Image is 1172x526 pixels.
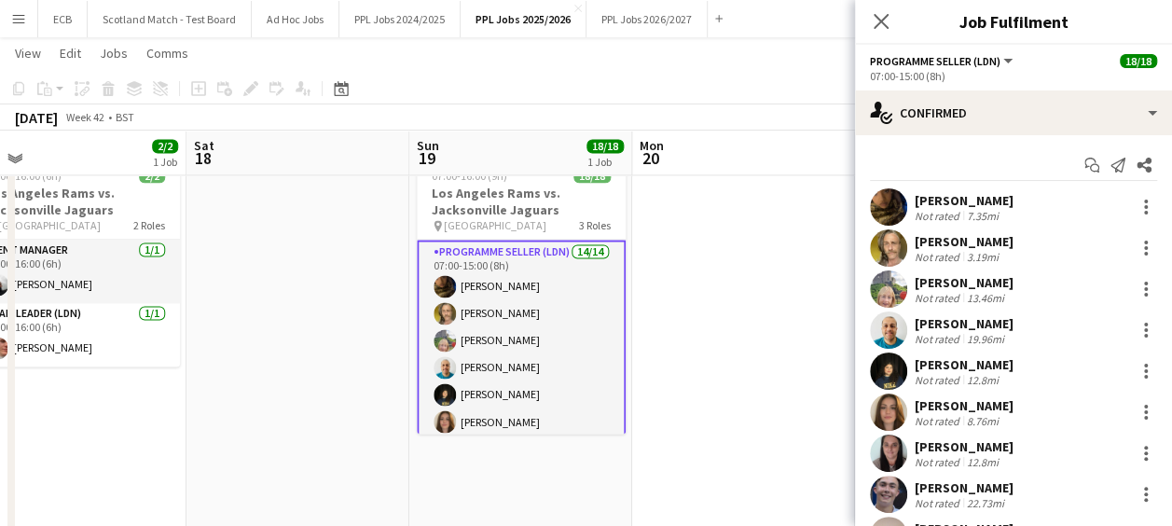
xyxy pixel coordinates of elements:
button: Ad Hoc Jobs [252,1,339,37]
span: Sun [417,137,439,154]
div: [PERSON_NAME] [915,233,1013,250]
button: Scotland Match - Test Board [88,1,252,37]
span: Edit [60,45,81,62]
button: ECB [38,1,88,37]
div: 22.73mi [963,496,1008,510]
div: Not rated [915,209,963,223]
div: 12.8mi [963,373,1002,387]
div: Not rated [915,496,963,510]
span: Jobs [100,45,128,62]
div: [DATE] [15,108,58,127]
div: 1 Job [587,155,623,169]
span: Week 42 [62,110,108,124]
span: Comms [146,45,188,62]
div: 8.76mi [963,414,1002,428]
div: Not rated [915,332,963,346]
a: Comms [139,41,196,65]
span: 2/2 [152,139,178,153]
span: Mon [640,137,664,154]
span: 07:00-16:00 (9h) [432,169,507,183]
div: Not rated [915,414,963,428]
span: 3 Roles [579,218,611,232]
div: 19.96mi [963,332,1008,346]
div: [PERSON_NAME] [915,356,1013,373]
h3: Job Fulfilment [855,9,1172,34]
button: PPL Jobs 2025/2026 [461,1,586,37]
div: Confirmed [855,90,1172,135]
div: 1 Job [153,155,177,169]
span: 19 [414,147,439,169]
h3: Los Angeles Rams vs. Jacksonville Jaguars [417,185,626,218]
div: Not rated [915,373,963,387]
div: [PERSON_NAME] [915,479,1013,496]
span: Sat [194,137,214,154]
span: 20 [637,147,664,169]
span: View [15,45,41,62]
button: PPL Jobs 2026/2027 [586,1,708,37]
app-job-card: 07:00-16:00 (9h)18/18Los Angeles Rams vs. Jacksonville Jaguars [GEOGRAPHIC_DATA]3 RolesProgramme ... [417,158,626,434]
span: 2 Roles [133,218,165,232]
div: [PERSON_NAME] [915,397,1013,414]
span: 18/18 [586,139,624,153]
div: [PERSON_NAME] [915,192,1013,209]
div: [PERSON_NAME] [915,438,1013,455]
div: 3.19mi [963,250,1002,264]
div: Not rated [915,250,963,264]
a: Jobs [92,41,135,65]
span: [GEOGRAPHIC_DATA] [444,218,546,232]
a: View [7,41,48,65]
div: 7.35mi [963,209,1002,223]
div: Not rated [915,291,963,305]
span: 18/18 [1120,54,1157,68]
div: Not rated [915,455,963,469]
a: Edit [52,41,89,65]
div: [PERSON_NAME] [915,274,1013,291]
div: 13.46mi [963,291,1008,305]
button: PPL Jobs 2024/2025 [339,1,461,37]
span: 18 [191,147,214,169]
div: BST [116,110,134,124]
div: 12.8mi [963,455,1002,469]
span: 2/2 [139,169,165,183]
span: Programme Seller (LDN) [870,54,1000,68]
div: [PERSON_NAME] [915,315,1013,332]
button: Programme Seller (LDN) [870,54,1015,68]
span: 18/18 [573,169,611,183]
div: 07:00-15:00 (8h) [870,69,1157,83]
